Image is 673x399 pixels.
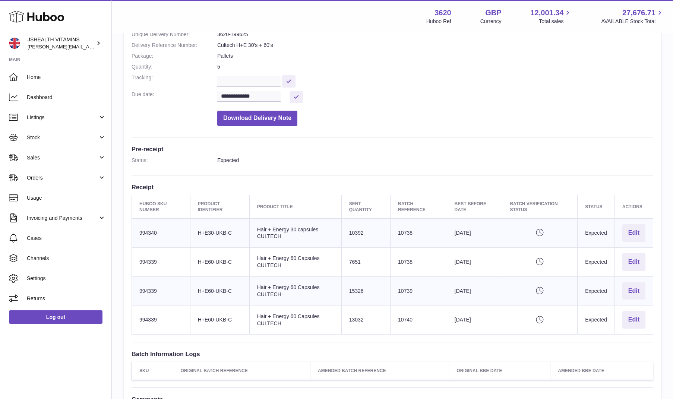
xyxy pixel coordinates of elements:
span: Channels [27,255,106,262]
td: Hair + Energy 60 Capsules CULTECH [249,305,341,335]
th: Batch Reference [391,195,447,218]
span: Cases [27,235,106,242]
th: Original BBE Date [449,362,550,380]
button: Edit [622,253,645,271]
span: 12,001.34 [530,8,563,18]
button: Edit [622,311,645,329]
a: 12,001.34 Total sales [530,8,572,25]
td: Expected [578,305,614,335]
span: Invoicing and Payments [27,215,98,222]
td: 10738 [391,247,447,276]
td: 994339 [132,247,190,276]
span: 27,676.71 [622,8,655,18]
button: Edit [622,224,645,242]
td: Expected [578,219,614,248]
th: Sent Quantity [341,195,390,218]
img: francesca@jshealthvitamins.com [9,38,20,49]
th: Original Batch Reference [173,362,310,380]
span: Settings [27,275,106,282]
h3: Receipt [132,183,653,191]
td: 7651 [341,247,390,276]
span: Sales [27,154,98,161]
dd: Expected [217,157,653,164]
span: Total sales [539,18,572,25]
td: H+E30-UKB-C [190,219,249,248]
td: H+E60-UKB-C [190,305,249,335]
span: Orders [27,174,98,181]
td: Hair + Energy 60 Capsules CULTECH [249,247,341,276]
span: Dashboard [27,94,106,101]
dd: 3620-199625 [217,31,653,38]
dt: Quantity: [132,63,217,70]
td: [DATE] [447,219,502,248]
td: Expected [578,276,614,305]
th: SKU [132,362,173,380]
td: Expected [578,247,614,276]
td: 10392 [341,219,390,248]
dd: Pallets [217,53,653,60]
dt: Tracking: [132,74,217,87]
span: Listings [27,114,98,121]
strong: 3620 [435,8,451,18]
h3: Batch Information Logs [132,350,653,358]
td: [DATE] [447,247,502,276]
div: JSHEALTH VITAMINS [28,36,95,50]
td: [DATE] [447,276,502,305]
dd: Cultech H+E 30’s + 60’s [217,42,653,49]
a: 27,676.71 AVAILABLE Stock Total [601,8,664,25]
div: Huboo Ref [426,18,451,25]
td: 10739 [391,276,447,305]
dt: Unique Delivery Number: [132,31,217,38]
span: Usage [27,194,106,202]
dt: Delivery Reference Number: [132,42,217,49]
dd: 5 [217,63,653,70]
th: Best Before Date [447,195,502,218]
td: 994339 [132,305,190,335]
dt: Package: [132,53,217,60]
span: Stock [27,134,98,141]
th: Amended Batch Reference [310,362,449,380]
td: [DATE] [447,305,502,335]
th: Product title [249,195,341,218]
th: Amended BBE Date [550,362,653,380]
span: Home [27,74,106,81]
th: Batch Verification Status [502,195,578,218]
th: Actions [614,195,653,218]
dt: Status: [132,157,217,164]
button: Edit [622,282,645,300]
th: Huboo SKU Number [132,195,190,218]
span: AVAILABLE Stock Total [601,18,664,25]
button: Download Delivery Note [217,111,297,126]
h3: Pre-receipt [132,145,653,153]
a: Log out [9,310,102,324]
td: 13032 [341,305,390,335]
th: Product Identifier [190,195,249,218]
strong: GBP [485,8,501,18]
span: Returns [27,295,106,302]
td: Hair + Energy 60 Capsules CULTECH [249,276,341,305]
td: Hair + Energy 30 capsules CULTECH [249,219,341,248]
div: Currency [480,18,502,25]
td: 994339 [132,276,190,305]
span: [PERSON_NAME][EMAIL_ADDRESS][DOMAIN_NAME] [28,44,149,50]
td: H+E60-UKB-C [190,247,249,276]
td: 10740 [391,305,447,335]
th: Status [578,195,614,218]
td: 15326 [341,276,390,305]
td: 10738 [391,219,447,248]
td: H+E60-UKB-C [190,276,249,305]
dt: Due date: [132,91,217,103]
td: 994340 [132,219,190,248]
